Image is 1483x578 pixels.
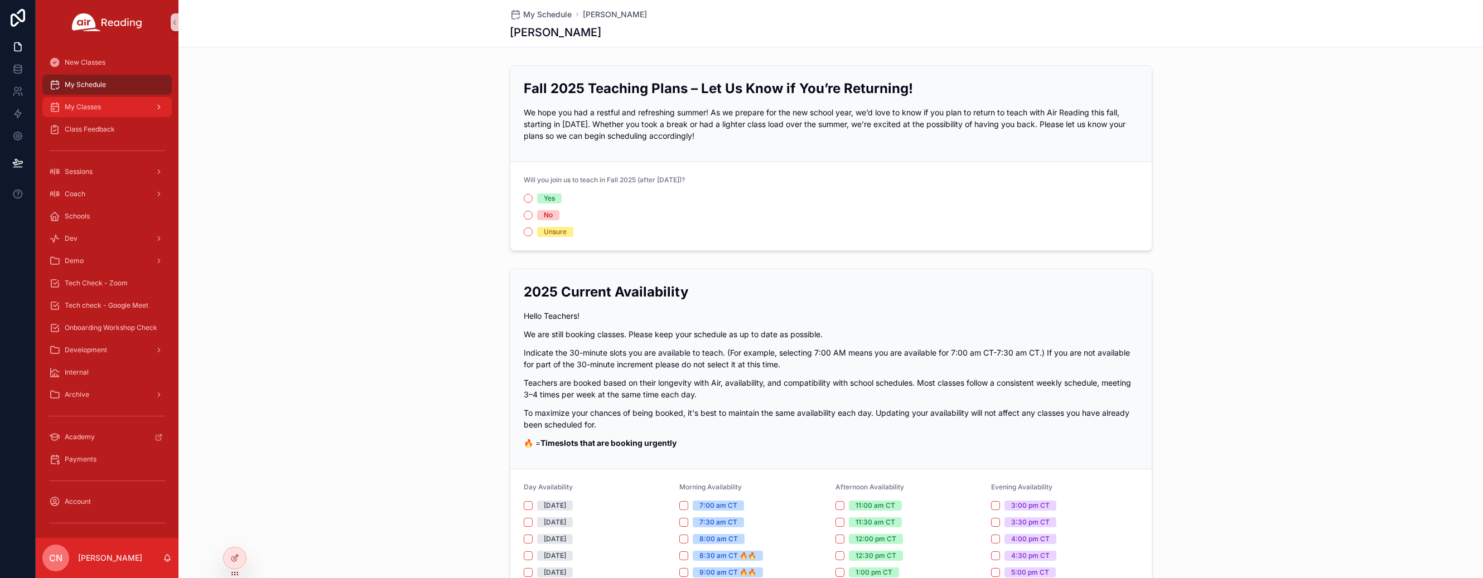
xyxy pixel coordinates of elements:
[699,534,738,544] div: 8:00 am CT
[78,552,142,564] p: [PERSON_NAME]
[524,377,1138,400] p: Teachers are booked based on their longevity with Air, availability, and compatibility with schoo...
[65,323,157,332] span: Onboarding Workshop Check
[856,501,895,511] div: 11:00 am CT
[856,534,896,544] div: 12:00 pm CT
[991,483,1052,491] span: Evening Availability
[42,184,172,204] a: Coach
[65,256,84,265] span: Demo
[72,13,142,31] img: App logo
[524,283,1138,301] h2: 2025 Current Availability
[523,9,572,20] span: My Schedule
[524,106,1138,142] p: We hope you had a restful and refreshing summer! As we prepare for the new school year, we’d love...
[510,25,601,40] h1: [PERSON_NAME]
[65,368,89,377] span: Internal
[835,483,904,491] span: Afternoon Availability
[544,227,567,237] div: Unsure
[1011,534,1050,544] div: 4:00 pm CT
[65,80,106,89] span: My Schedule
[42,492,172,512] a: Account
[42,340,172,360] a: Development
[856,567,892,577] div: 1:00 pm CT
[49,551,62,565] span: CN
[65,455,96,464] span: Payments
[544,567,566,577] div: [DATE]
[544,534,566,544] div: [DATE]
[544,517,566,527] div: [DATE]
[524,347,1138,370] p: Indicate the 30-minute slots you are available to teach. (For example, selecting 7:00 AM means yo...
[1011,517,1050,527] div: 3:30 pm CT
[699,517,737,527] div: 7:30 am CT
[42,119,172,139] a: Class Feedback
[65,190,85,198] span: Coach
[36,45,178,538] div: scrollable content
[42,229,172,249] a: Dev
[524,483,573,491] span: Day Availability
[65,433,95,441] span: Academy
[524,437,1138,449] p: 🔥 =
[524,79,1138,98] h2: Fall 2025 Teaching Plans – Let Us Know if You’re Returning!
[699,551,756,561] div: 8:30 am CT 🔥🔥
[524,310,1138,322] p: Hello Teachers!
[42,251,172,271] a: Demo
[42,318,172,338] a: Onboarding Workshop Check
[540,438,677,448] strong: Timeslots that are booking urgently
[42,385,172,405] a: Archive
[65,234,78,243] span: Dev
[544,193,555,203] div: Yes
[583,9,647,20] a: [PERSON_NAME]
[65,301,148,310] span: Tech check - Google Meet
[1011,567,1049,577] div: 5:00 pm CT
[524,176,685,184] span: Will you join us to teach in Fall 2025 (after [DATE])?
[42,362,172,382] a: Internal
[42,427,172,447] a: Academy
[1011,501,1050,511] div: 3:00 pm CT
[544,210,553,220] div: No
[65,346,107,354] span: Development
[856,551,896,561] div: 12:30 pm CT
[65,125,115,134] span: Class Feedback
[679,483,742,491] span: Morning Availability
[544,501,566,511] div: [DATE]
[65,103,101,111] span: My Classes
[65,167,93,176] span: Sessions
[65,279,128,288] span: Tech Check - Zoom
[699,501,737,511] div: 7:00 am CT
[42,295,172,315] a: Tech check - Google Meet
[42,206,172,226] a: Schools
[856,517,895,527] div: 11:30 am CT
[65,497,91,506] span: Account
[42,273,172,293] a: Tech Check - Zoom
[1011,551,1050,561] div: 4:30 pm CT
[42,97,172,117] a: My Classes
[544,551,566,561] div: [DATE]
[42,162,172,182] a: Sessions
[524,328,1138,340] p: We are still booking classes. Please keep your schedule as up to date as possible.
[65,58,105,67] span: New Classes
[65,212,90,221] span: Schools
[510,9,572,20] a: My Schedule
[42,449,172,469] a: Payments
[65,390,89,399] span: Archive
[42,52,172,72] a: New Classes
[42,75,172,95] a: My Schedule
[524,407,1138,430] p: To maximize your chances of being booked, it's best to maintain the same availability each day. U...
[699,567,756,577] div: 9:00 am CT 🔥🔥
